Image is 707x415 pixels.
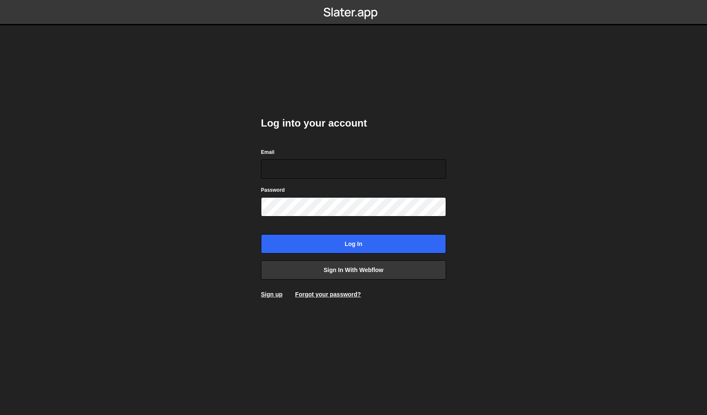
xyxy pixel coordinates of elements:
[261,291,282,298] a: Sign up
[261,116,446,130] h2: Log into your account
[261,148,274,156] label: Email
[295,291,361,298] a: Forgot your password?
[261,234,446,254] input: Log in
[261,260,446,280] a: Sign in with Webflow
[261,186,285,194] label: Password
